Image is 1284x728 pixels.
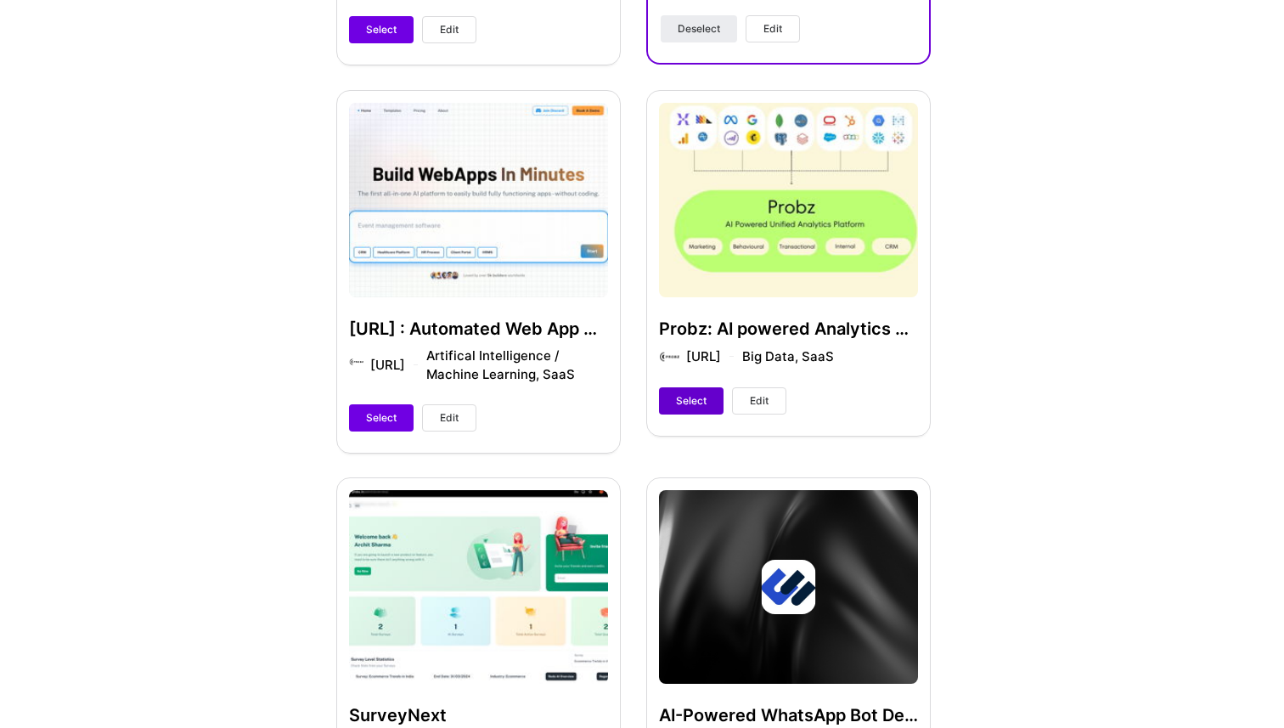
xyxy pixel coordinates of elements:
button: Select [659,387,724,415]
span: Select [366,22,397,37]
button: Deselect [661,15,737,42]
span: Edit [440,410,459,426]
span: Edit [750,393,769,409]
button: Select [349,404,414,432]
span: Deselect [678,21,720,37]
span: Select [366,410,397,426]
span: Edit [763,21,782,37]
button: Edit [422,404,476,432]
span: Edit [440,22,459,37]
button: Select [349,16,414,43]
button: Edit [746,15,800,42]
span: Select [676,393,707,409]
button: Edit [732,387,786,415]
button: Edit [422,16,476,43]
